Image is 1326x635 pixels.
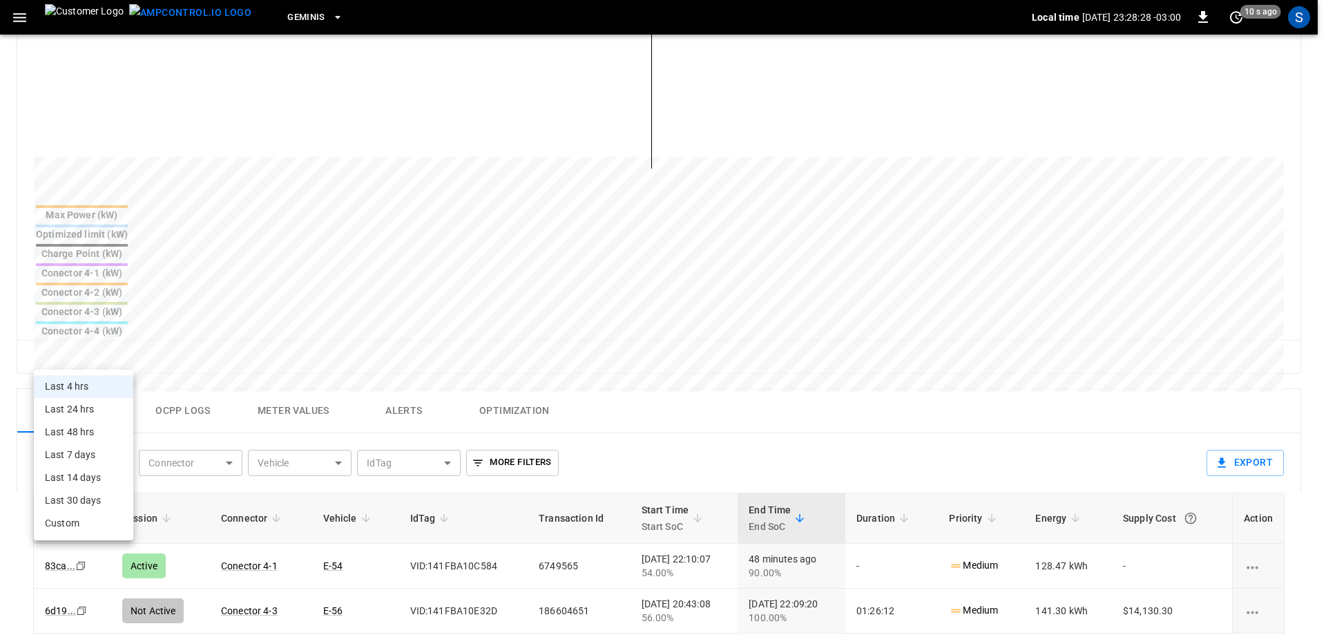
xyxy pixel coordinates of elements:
li: Last 4 hrs [34,375,133,398]
li: Last 7 days [34,444,133,466]
li: Last 30 days [34,489,133,512]
li: Last 24 hrs [34,398,133,421]
li: Custom [34,512,133,535]
li: Last 48 hrs [34,421,133,444]
li: Last 14 days [34,466,133,489]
